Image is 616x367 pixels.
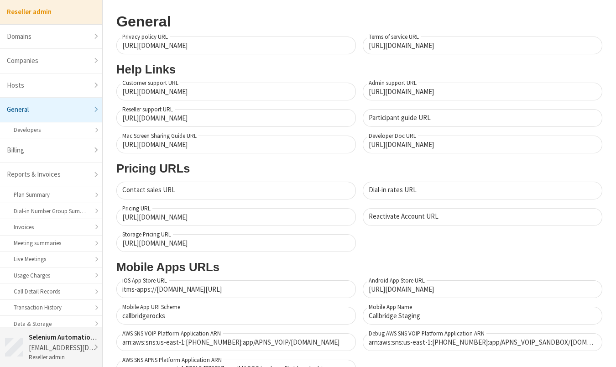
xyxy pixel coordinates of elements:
[363,307,602,325] input: Mobile App Name
[363,83,602,100] input: Admin support URL
[116,109,356,127] input: Reseller support URL
[363,208,602,226] input: Reactivate Account URL
[29,353,97,362] div: Reseller admin
[116,83,356,100] input: Customer support URL
[116,136,356,153] input: Mac Screen Sharing Guide URL
[116,14,602,30] h2: General
[363,136,602,153] input: Developer Doc URL
[7,7,52,16] strong: Reseller admin
[116,182,356,199] input: Contact sales URL
[116,280,356,298] input: iOS App Store URL
[116,37,356,54] input: Privacy policy URL
[116,234,356,252] input: Storage Pricing URL
[116,208,356,226] input: Pricing URL
[116,63,602,76] h3: Help Links
[29,332,97,343] div: Selenium Automation Staging Testing Account
[116,162,602,175] h3: Pricing URLs
[363,37,602,54] input: Terms of service URL
[29,343,97,353] div: [EMAIL_ADDRESS][DOMAIN_NAME]
[116,333,356,351] input: AWS SNS VOIP Platform Application ARN
[363,333,602,351] input: Debug AWS SNS VOIP Platform Application ARN
[116,261,602,273] h3: Mobile Apps URLs
[116,307,356,325] input: Mobile App URI Scheme
[363,109,602,127] input: Participant guide URL
[363,280,602,298] input: Android App Store URL
[363,182,602,199] input: Dial-in rates URL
